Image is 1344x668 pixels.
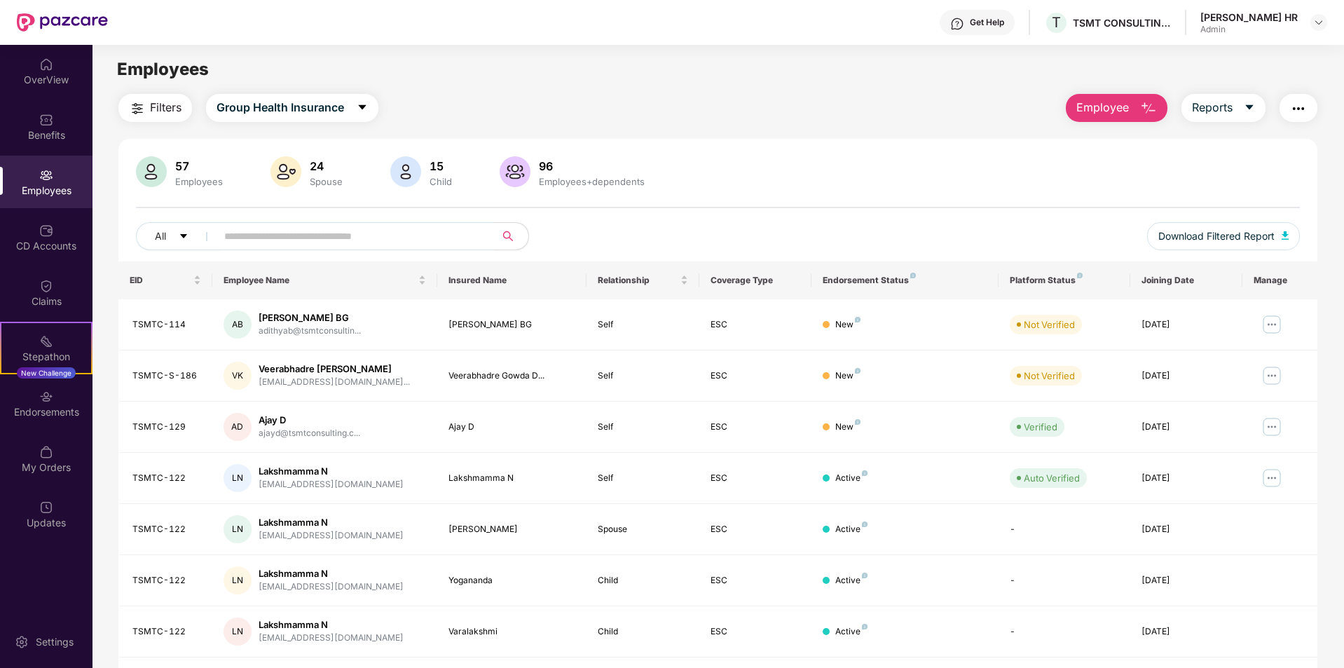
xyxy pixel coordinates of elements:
th: Insured Name [437,261,587,299]
img: svg+xml;base64,PHN2ZyB4bWxucz0iaHR0cDovL3d3dy53My5vcmcvMjAwMC9zdmciIHhtbG5zOnhsaW5rPSJodHRwOi8vd3... [390,156,421,187]
img: svg+xml;base64,PHN2ZyB4bWxucz0iaHR0cDovL3d3dy53My5vcmcvMjAwMC9zdmciIHdpZHRoPSI4IiBoZWlnaHQ9IjgiIH... [862,624,868,629]
div: Employees [172,176,226,187]
span: All [155,229,166,244]
div: TSMTC-122 [132,574,201,587]
div: adithyab@tsmtconsultin... [259,325,361,338]
span: Group Health Insurance [217,99,344,116]
div: [DATE] [1141,369,1231,383]
img: manageButton [1261,364,1283,387]
div: New [835,421,860,434]
img: svg+xml;base64,PHN2ZyBpZD0iQmVuZWZpdHMiIHhtbG5zPSJodHRwOi8vd3d3LnczLm9yZy8yMDAwL3N2ZyIgd2lkdGg9Ij... [39,113,53,127]
div: Yogananda [448,574,576,587]
div: New [835,369,860,383]
img: svg+xml;base64,PHN2ZyBpZD0iQ2xhaW0iIHhtbG5zPSJodHRwOi8vd3d3LnczLm9yZy8yMDAwL3N2ZyIgd2lkdGg9IjIwIi... [39,279,53,293]
span: caret-down [1244,102,1255,114]
img: svg+xml;base64,PHN2ZyB4bWxucz0iaHR0cDovL3d3dy53My5vcmcvMjAwMC9zdmciIHdpZHRoPSI4IiBoZWlnaHQ9IjgiIH... [855,317,860,322]
div: TSMTC-S-186 [132,369,201,383]
span: Employees [117,59,209,79]
div: TSMTC-129 [132,421,201,434]
img: svg+xml;base64,PHN2ZyB4bWxucz0iaHR0cDovL3d3dy53My5vcmcvMjAwMC9zdmciIHdpZHRoPSI4IiBoZWlnaHQ9IjgiIH... [862,470,868,476]
div: Lakshmamma N [259,516,404,529]
div: Platform Status [1010,275,1118,286]
div: [DATE] [1141,472,1231,485]
div: LN [224,566,252,594]
span: Reports [1192,99,1233,116]
div: ESC [711,472,800,485]
div: LN [224,618,252,646]
div: Spouse [598,523,687,536]
div: Active [835,574,868,587]
img: svg+xml;base64,PHN2ZyB4bWxucz0iaHR0cDovL3d3dy53My5vcmcvMjAwMC9zdmciIHhtbG5zOnhsaW5rPSJodHRwOi8vd3... [500,156,530,187]
div: ESC [711,523,800,536]
th: Joining Date [1130,261,1242,299]
span: Employee Name [224,275,416,286]
img: svg+xml;base64,PHN2ZyBpZD0iQ0RfQWNjb3VudHMiIGRhdGEtbmFtZT0iQ0QgQWNjb3VudHMiIHhtbG5zPSJodHRwOi8vd3... [39,224,53,238]
img: svg+xml;base64,PHN2ZyBpZD0iSGVscC0zMngzMiIgeG1sbnM9Imh0dHA6Ly93d3cudzMub3JnLzIwMDAvc3ZnIiB3aWR0aD... [950,17,964,31]
img: svg+xml;base64,PHN2ZyB4bWxucz0iaHR0cDovL3d3dy53My5vcmcvMjAwMC9zdmciIHdpZHRoPSI4IiBoZWlnaHQ9IjgiIH... [1077,273,1083,278]
div: Settings [32,635,78,649]
th: Coverage Type [699,261,811,299]
img: New Pazcare Logo [17,13,108,32]
div: 57 [172,159,226,173]
td: - [999,504,1130,555]
div: LN [224,515,252,543]
button: Reportscaret-down [1181,94,1266,122]
div: [DATE] [1141,574,1231,587]
img: svg+xml;base64,PHN2ZyB4bWxucz0iaHR0cDovL3d3dy53My5vcmcvMjAwMC9zdmciIHdpZHRoPSIyMSIgaGVpZ2h0PSIyMC... [39,334,53,348]
th: EID [118,261,212,299]
div: Not Verified [1024,369,1075,383]
div: Ajay D [448,421,576,434]
img: svg+xml;base64,PHN2ZyB4bWxucz0iaHR0cDovL3d3dy53My5vcmcvMjAwMC9zdmciIHdpZHRoPSI4IiBoZWlnaHQ9IjgiIH... [862,522,868,527]
span: Relationship [598,275,677,286]
div: Lakshmamma N [259,567,404,580]
div: Active [835,523,868,536]
div: New [835,318,860,332]
div: 15 [427,159,455,173]
div: LN [224,464,252,492]
div: Admin [1200,24,1298,35]
div: [DATE] [1141,625,1231,639]
div: Ajay D [259,414,360,427]
div: ESC [711,625,800,639]
div: ESC [711,318,800,332]
div: Child [427,176,455,187]
img: svg+xml;base64,PHN2ZyB4bWxucz0iaHR0cDovL3d3dy53My5vcmcvMjAwMC9zdmciIHhtbG5zOnhsaW5rPSJodHRwOi8vd3... [1140,100,1157,117]
div: 96 [536,159,647,173]
div: New Challenge [17,367,76,379]
div: Not Verified [1024,318,1075,332]
div: TSMTC-114 [132,318,201,332]
span: caret-down [357,102,368,114]
div: TSMTC-122 [132,472,201,485]
button: Filters [118,94,192,122]
div: ESC [711,421,800,434]
div: [EMAIL_ADDRESS][DOMAIN_NAME] [259,580,404,594]
div: Stepathon [1,350,91,364]
div: Child [598,574,687,587]
img: manageButton [1261,467,1283,489]
td: - [999,555,1130,606]
div: [PERSON_NAME] BG [448,318,576,332]
img: svg+xml;base64,PHN2ZyBpZD0iU2V0dGluZy0yMHgyMCIgeG1sbnM9Imh0dHA6Ly93d3cudzMub3JnLzIwMDAvc3ZnIiB3aW... [15,635,29,649]
div: Active [835,625,868,639]
span: caret-down [179,231,188,243]
div: [DATE] [1141,318,1231,332]
span: EID [130,275,191,286]
div: [EMAIL_ADDRESS][DOMAIN_NAME]... [259,376,410,389]
th: Employee Name [212,261,437,299]
span: T [1052,14,1061,31]
img: svg+xml;base64,PHN2ZyBpZD0iSG9tZSIgeG1sbnM9Imh0dHA6Ly93d3cudzMub3JnLzIwMDAvc3ZnIiB3aWR0aD0iMjAiIG... [39,57,53,71]
img: svg+xml;base64,PHN2ZyBpZD0iVXBkYXRlZCIgeG1sbnM9Imh0dHA6Ly93d3cudzMub3JnLzIwMDAvc3ZnIiB3aWR0aD0iMj... [39,500,53,514]
img: svg+xml;base64,PHN2ZyB4bWxucz0iaHR0cDovL3d3dy53My5vcmcvMjAwMC9zdmciIHdpZHRoPSIyNCIgaGVpZ2h0PSIyNC... [1290,100,1307,117]
div: AB [224,311,252,339]
div: TSMTC-122 [132,523,201,536]
button: Allcaret-down [136,222,221,250]
img: svg+xml;base64,PHN2ZyB4bWxucz0iaHR0cDovL3d3dy53My5vcmcvMjAwMC9zdmciIHdpZHRoPSI4IiBoZWlnaHQ9IjgiIH... [855,419,860,425]
img: svg+xml;base64,PHN2ZyBpZD0iRW1wbG95ZWVzIiB4bWxucz0iaHR0cDovL3d3dy53My5vcmcvMjAwMC9zdmciIHdpZHRoPS... [39,168,53,182]
span: Employee [1076,99,1129,116]
div: ESC [711,574,800,587]
div: [EMAIL_ADDRESS][DOMAIN_NAME] [259,632,404,645]
div: Self [598,421,687,434]
img: svg+xml;base64,PHN2ZyBpZD0iRHJvcGRvd24tMzJ4MzIiIHhtbG5zPSJodHRwOi8vd3d3LnczLm9yZy8yMDAwL3N2ZyIgd2... [1313,17,1324,28]
img: svg+xml;base64,PHN2ZyB4bWxucz0iaHR0cDovL3d3dy53My5vcmcvMjAwMC9zdmciIHdpZHRoPSI4IiBoZWlnaHQ9IjgiIH... [862,573,868,578]
div: Lakshmamma N [259,465,404,478]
